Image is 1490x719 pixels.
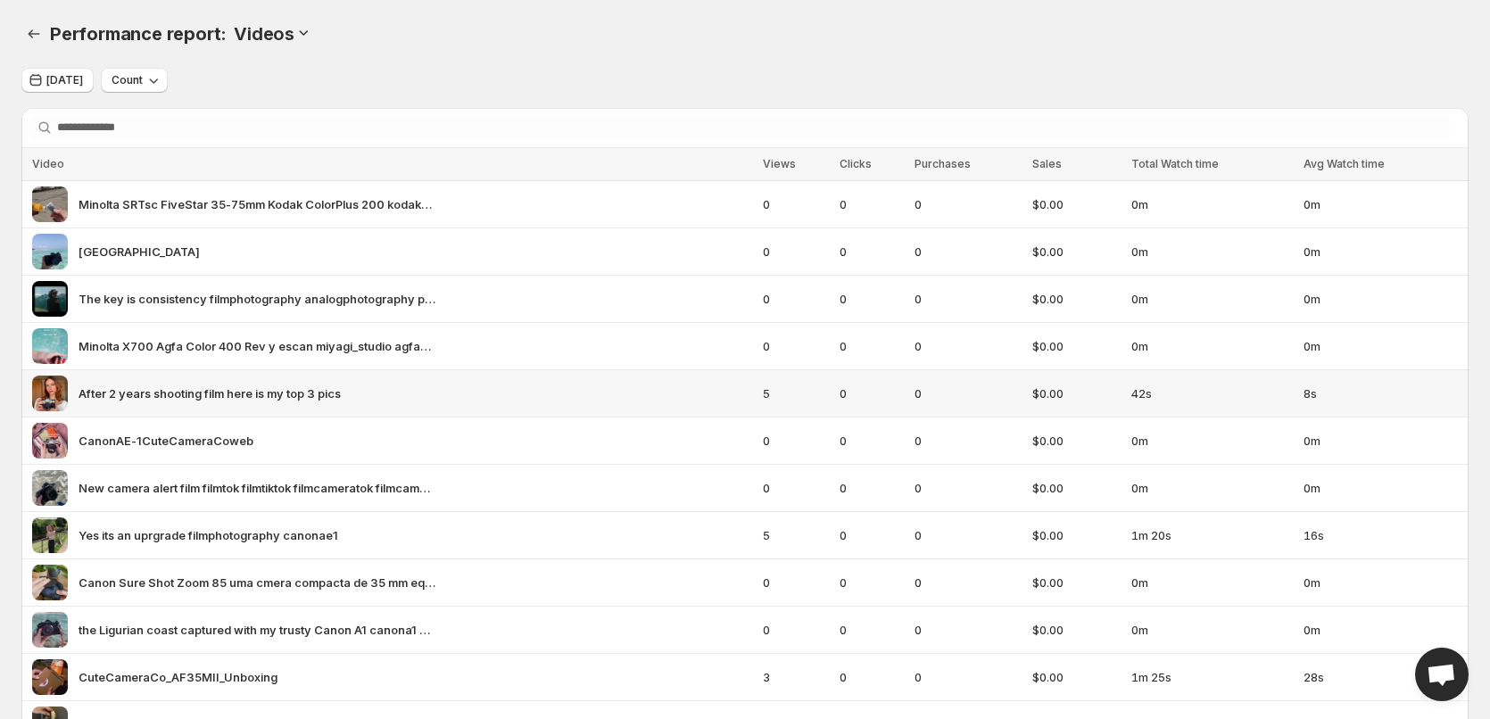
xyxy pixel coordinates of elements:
span: 0 [763,243,829,260]
span: $0.00 [1032,574,1121,591]
span: 0 [915,621,1022,639]
span: Sales [1032,157,1062,170]
img: The key is consistency filmphotography analogphotography photographer film filmisnotdead [32,281,68,317]
span: 0m [1304,195,1458,213]
span: $0.00 [1032,668,1121,686]
span: [DATE] [46,73,83,87]
span: Video [32,157,64,170]
span: 0 [763,621,829,639]
span: 0 [840,243,904,260]
span: 0 [763,574,829,591]
span: 0m [1304,621,1458,639]
span: 0m [1131,337,1293,355]
span: 0 [840,384,904,402]
span: 0 [915,479,1022,497]
img: Africa [32,234,68,269]
span: Views [763,157,796,170]
span: 0m [1304,243,1458,260]
span: [GEOGRAPHIC_DATA] [79,243,200,260]
span: 0 [763,337,829,355]
span: 0 [840,290,904,308]
span: Count [112,73,143,87]
span: 0 [915,337,1022,355]
span: 3 [763,668,829,686]
span: $0.00 [1032,621,1121,639]
span: 0m [1131,432,1293,450]
span: 16s [1304,526,1458,544]
span: $0.00 [1032,479,1121,497]
span: 0 [840,621,904,639]
span: 0m [1304,432,1458,450]
span: 0m [1131,621,1293,639]
span: 0 [915,243,1022,260]
span: Minolta SRTsc FiveStar 35-75mm Kodak ColorPlus 200 kodakcolorplus200 kodak film filmphotography f... [79,195,435,213]
span: $0.00 [1032,384,1121,402]
button: [DATE] [21,68,94,93]
span: Performance report: [50,23,227,45]
span: After 2 years shooting film here is my top 3 pics [79,384,341,402]
span: 0 [915,195,1022,213]
img: CanonAE-1CuteCameraCoweb [32,423,68,459]
span: 1m 20s [1131,526,1293,544]
span: Yes its an uprgrade filmphotography canonae1 [79,526,338,544]
span: 0m [1131,290,1293,308]
img: Minolta SRTsc FiveStar 35-75mm Kodak ColorPlus 200 kodakcolorplus200 kodak film filmphotography f... [32,186,68,222]
span: 5 [763,384,829,402]
span: 28s [1304,668,1458,686]
img: After 2 years shooting film here is my top 3 pics [32,376,68,411]
span: CuteCameraCo_AF35MII_Unboxing [79,668,277,686]
span: $0.00 [1032,337,1121,355]
span: $0.00 [1032,290,1121,308]
span: Clicks [840,157,872,170]
span: 0 [840,337,904,355]
span: $0.00 [1032,432,1121,450]
span: Avg Watch time [1304,157,1385,170]
span: 0 [915,290,1022,308]
span: 0m [1131,243,1293,260]
span: 8s [1304,384,1458,402]
span: CanonAE-1CuteCameraCoweb [79,432,253,450]
span: 42s [1131,384,1293,402]
span: 0 [763,479,829,497]
span: 0m [1131,479,1293,497]
span: the Ligurian coast captured with my trusty Canon A1 canona1 kodakprofessional kodakgold 35mmfilm ... [79,621,435,639]
span: $0.00 [1032,526,1121,544]
img: Minolta X700 Agfa Color 400 Rev y escan miyagi_studio agfacolor 35mm analogico fotografia [32,328,68,364]
img: Yes its an uprgrade filmphotography canonae1 [32,517,68,553]
a: Open chat [1415,648,1469,701]
span: 0 [915,574,1022,591]
span: 0m [1304,290,1458,308]
span: 0m [1131,195,1293,213]
span: Minolta X700 Agfa Color 400 Rev y escan miyagi_studio agfacolor 35mm analogico fotografia [79,337,435,355]
span: 0 [840,432,904,450]
span: Canon Sure Shot Zoom 85 uma cmera compacta de 35 mm equipada com lente zoom 38-55 mm 22x que incl... [79,574,435,591]
span: Total Watch time [1131,157,1219,170]
span: $0.00 [1032,243,1121,260]
span: 0m [1304,479,1458,497]
span: 0 [840,479,904,497]
span: 0 [763,432,829,450]
span: 1m 25s [1131,668,1293,686]
img: CuteCameraCo_AF35MII_Unboxing [32,659,68,695]
span: 0m [1131,574,1293,591]
span: 0 [840,195,904,213]
span: Purchases [915,157,971,170]
span: The key is consistency filmphotography analogphotography photographer film filmisnotdead [79,290,435,308]
span: 0 [763,290,829,308]
img: New camera alert film filmtok filmtiktok filmcameratok filmcameralovers 35mmfilm 35mmcamera filmc... [32,470,68,506]
h3: Videos [234,23,294,45]
span: New camera alert film filmtok filmtiktok filmcameratok filmcameralovers 35mmfilm 35mmcamera filmc... [79,479,435,497]
span: 0 [840,668,904,686]
span: 0m [1304,574,1458,591]
img: Canon Sure Shot Zoom 85 uma cmera compacta de 35 mm equipada com lente zoom 38-55 mm 22x que incl... [32,565,68,600]
span: 0m [1304,337,1458,355]
img: the Ligurian coast captured with my trusty Canon A1 canona1 kodakprofessional kodakgold 35mmfilm ... [32,612,68,648]
span: $0.00 [1032,195,1121,213]
span: 0 [915,526,1022,544]
span: 0 [840,526,904,544]
button: Count [101,68,168,93]
span: 0 [915,432,1022,450]
span: 5 [763,526,829,544]
button: Performance report [21,21,46,46]
span: 0 [840,574,904,591]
